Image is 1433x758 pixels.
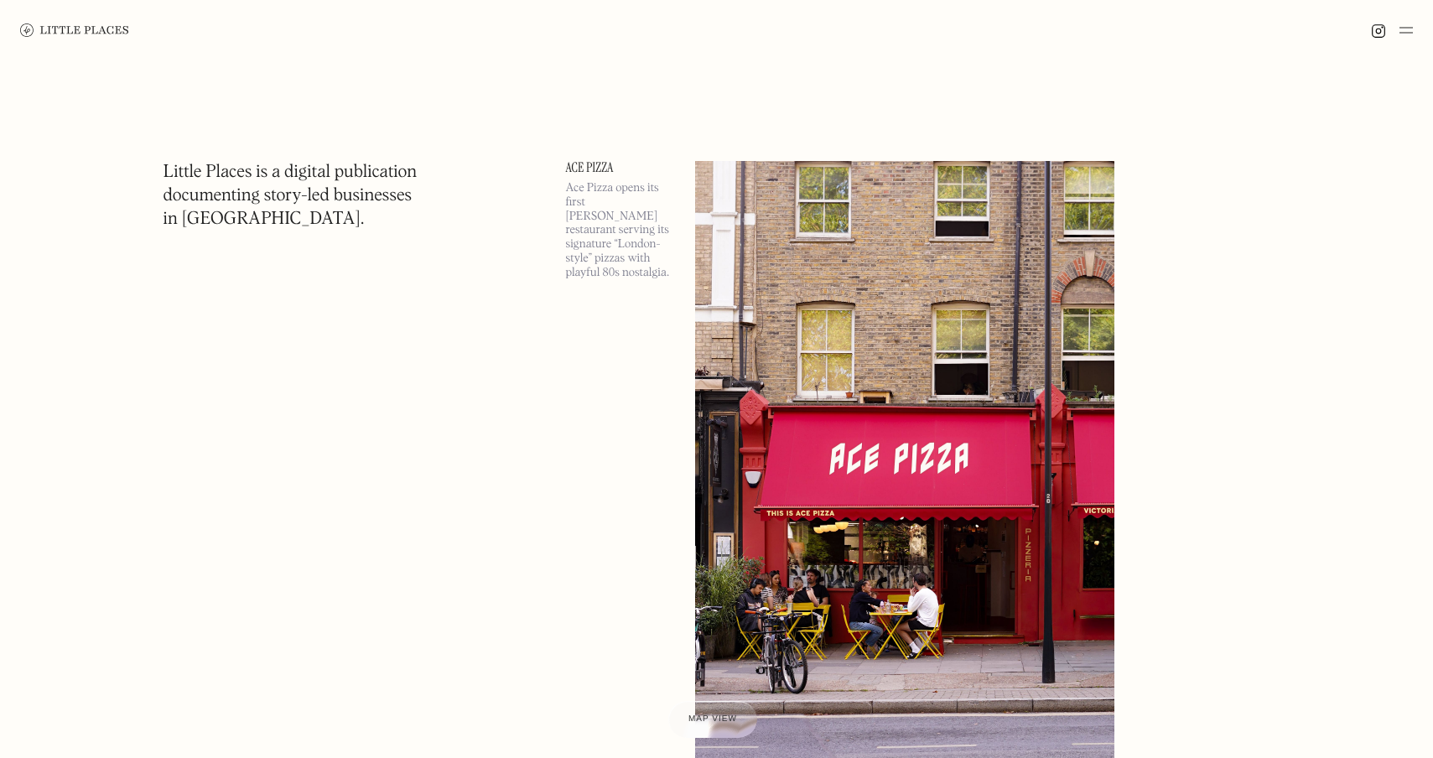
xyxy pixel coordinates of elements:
[164,161,418,231] h1: Little Places is a digital publication documenting story-led businesses in [GEOGRAPHIC_DATA].
[566,181,675,280] p: Ace Pizza opens its first [PERSON_NAME] restaurant serving its signature “London-style” pizzas wi...
[668,701,757,738] a: Map view
[688,714,737,724] span: Map view
[566,161,675,174] a: Ace Pizza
